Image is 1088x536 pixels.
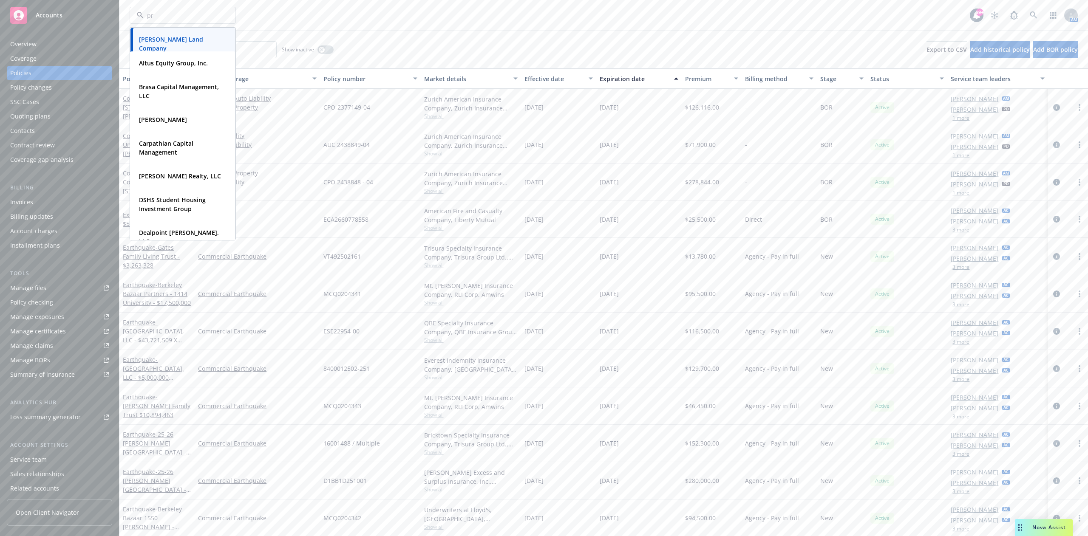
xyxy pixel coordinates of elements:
[1045,7,1062,24] a: Switch app
[951,254,998,263] a: [PERSON_NAME]
[323,401,361,410] span: MCQ0204343
[951,142,998,151] a: [PERSON_NAME]
[424,224,518,231] span: Show all
[874,477,891,485] span: Active
[1074,401,1085,411] a: more
[1032,524,1066,531] span: Nova Assist
[874,327,891,335] span: Active
[1051,401,1062,411] a: circleInformation
[1074,289,1085,299] a: more
[600,215,619,224] span: [DATE]
[874,402,891,410] span: Active
[323,364,370,373] span: 8400012502-251
[139,83,219,100] strong: Brasa Capital Management, LLC
[323,103,370,112] span: CPO-2377149-04
[10,296,53,309] div: Policy checking
[198,186,317,195] a: 1 more
[198,103,317,112] a: Commercial Property
[952,526,969,531] button: 3 more
[745,140,747,149] span: -
[951,318,998,327] a: [PERSON_NAME]
[685,364,719,373] span: $129,700.00
[123,132,187,158] span: - Umbrella Pkg - 529 [PERSON_NAME] ST
[139,229,219,245] strong: Dealpoint [PERSON_NAME], LLC
[745,401,799,410] span: Agency - Pay in full
[7,195,112,209] a: Invoices
[874,440,891,447] span: Active
[600,289,619,298] span: [DATE]
[195,68,320,89] button: Lines of coverage
[1074,513,1085,523] a: more
[1051,289,1062,299] a: circleInformation
[139,35,203,52] strong: [PERSON_NAME] Land Company
[524,439,544,448] span: [DATE]
[820,103,833,112] span: BOR
[951,74,1035,83] div: Service team leaders
[685,178,719,186] span: $278,844.00
[198,178,317,186] a: General Liability
[951,217,998,226] a: [PERSON_NAME]
[323,289,361,298] span: MCQ0204341
[7,310,112,324] a: Manage exposures
[323,140,370,149] span: AUC 2438849-04
[820,252,833,261] span: New
[745,364,799,373] span: Agency - Pay in full
[139,196,206,213] strong: DSHS Student Housing Investment Group
[123,468,186,502] a: Earthquake
[198,74,307,83] div: Lines of coverage
[10,195,33,209] div: Invoices
[685,252,716,261] span: $13,780.00
[10,310,64,324] div: Manage exposures
[820,476,833,485] span: New
[36,12,62,19] span: Accounts
[198,94,317,103] a: Commercial Auto Liability
[424,113,518,120] span: Show all
[424,74,508,83] div: Market details
[524,103,544,112] span: [DATE]
[323,74,408,83] div: Policy number
[1074,140,1085,150] a: more
[123,355,184,390] a: Earthquake
[7,95,112,109] a: SSC Cases
[424,299,518,306] span: Show all
[424,336,518,344] span: Show all
[323,476,367,485] span: D1BB1D251001
[952,489,969,494] button: 3 more
[685,439,719,448] span: $152,300.00
[10,153,74,166] div: Coverage gap analysis
[970,41,1030,58] button: Add historical policy
[682,68,742,89] button: Premium
[524,178,544,186] span: [DATE]
[600,364,619,373] span: [DATE]
[596,68,682,89] button: Expiration date
[951,132,998,141] a: [PERSON_NAME]
[7,124,112,138] a: Contacts
[951,441,998,450] a: [PERSON_NAME]
[524,74,584,83] div: Effective date
[139,116,187,124] strong: [PERSON_NAME]
[7,81,112,94] a: Policy changes
[524,215,544,224] span: [DATE]
[524,289,544,298] span: [DATE]
[10,281,46,295] div: Manage files
[139,139,193,156] strong: Carpathian Capital Management
[1074,364,1085,374] a: more
[745,289,799,298] span: Agency - Pay in full
[10,138,55,152] div: Contract review
[820,289,833,298] span: New
[952,451,969,457] button: 3 more
[951,393,998,402] a: [PERSON_NAME]
[1025,7,1042,24] a: Search
[951,180,998,189] a: [PERSON_NAME]
[685,74,729,83] div: Premium
[123,281,191,307] span: - Berkeley Bazaar Partners - 1414 University - $17,500,000
[323,439,380,448] span: 16001488 / Multiple
[323,513,361,522] span: MCQ0204342
[10,368,75,381] div: Summary of insurance
[123,468,191,502] span: - 25-26 [PERSON_NAME][GEOGRAPHIC_DATA] - $10,000,000 Primary
[424,468,518,486] div: [PERSON_NAME] Excess and Surplus Insurance, Inc., [PERSON_NAME] Group, Amwins
[424,169,518,187] div: Zurich American Insurance Company, Zurich Insurance Group
[198,439,317,448] a: Commercial Earthquake
[951,468,998,477] a: [PERSON_NAME]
